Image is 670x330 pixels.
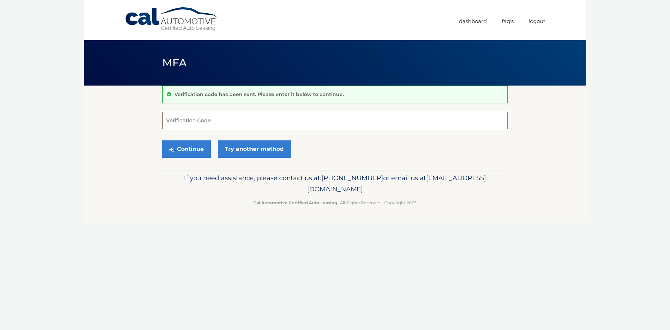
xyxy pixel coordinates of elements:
p: Verification code has been sent. Please enter it below to continue. [174,91,344,97]
span: [EMAIL_ADDRESS][DOMAIN_NAME] [307,174,486,193]
a: Try another method [218,140,291,158]
p: If you need assistance, please contact us at: or email us at [167,173,503,195]
input: Verification Code [162,112,508,129]
a: FAQ's [502,15,514,27]
span: MFA [162,56,187,69]
a: Dashboard [459,15,487,27]
a: Logout [529,15,545,27]
span: [PHONE_NUMBER] [321,174,383,182]
button: Continue [162,140,211,158]
p: - All Rights Reserved - Copyright 2025 [167,199,503,206]
a: Cal Automotive [125,7,219,32]
strong: Cal Automotive Certified Auto Leasing [253,200,337,205]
